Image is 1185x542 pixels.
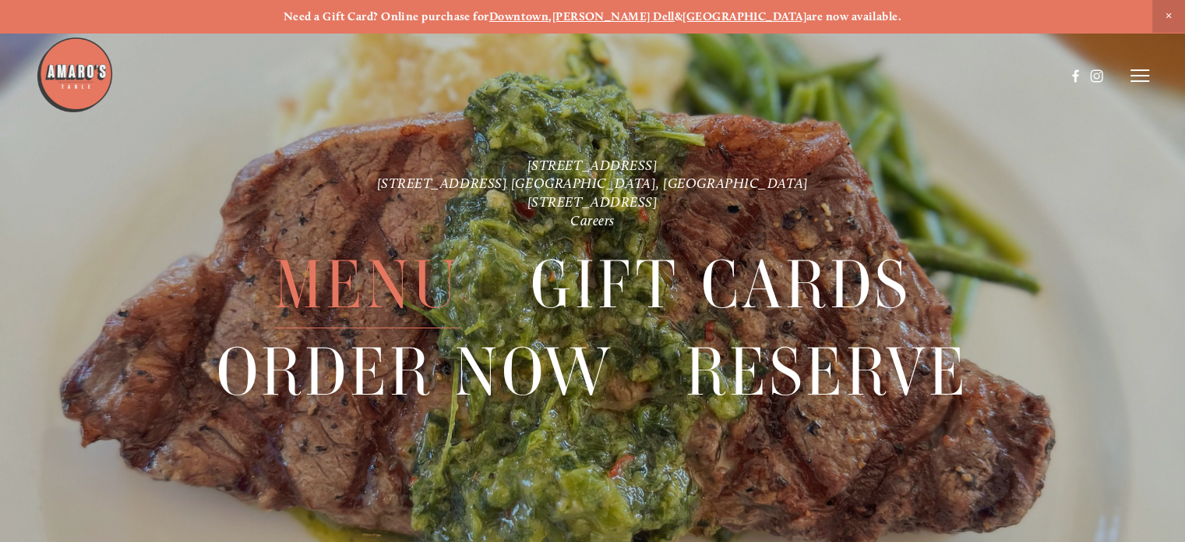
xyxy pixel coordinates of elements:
span: Gift Cards [531,242,911,328]
a: Order Now [217,329,615,415]
span: Menu [274,242,460,328]
a: [PERSON_NAME] Dell [552,9,675,23]
a: [STREET_ADDRESS] [GEOGRAPHIC_DATA], [GEOGRAPHIC_DATA] [377,175,809,192]
strong: & [675,9,682,23]
img: Amaro's Table [36,36,114,114]
strong: Need a Gift Card? Online purchase for [284,9,489,23]
a: [GEOGRAPHIC_DATA] [682,9,806,23]
a: Menu [274,242,460,328]
a: [STREET_ADDRESS] [527,193,658,211]
a: Downtown [489,9,549,23]
a: [STREET_ADDRESS] [527,156,658,173]
a: Careers [570,212,615,229]
a: Gift Cards [531,242,911,328]
strong: are now available. [806,9,901,23]
strong: , [548,9,552,23]
a: Reserve [685,329,968,415]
